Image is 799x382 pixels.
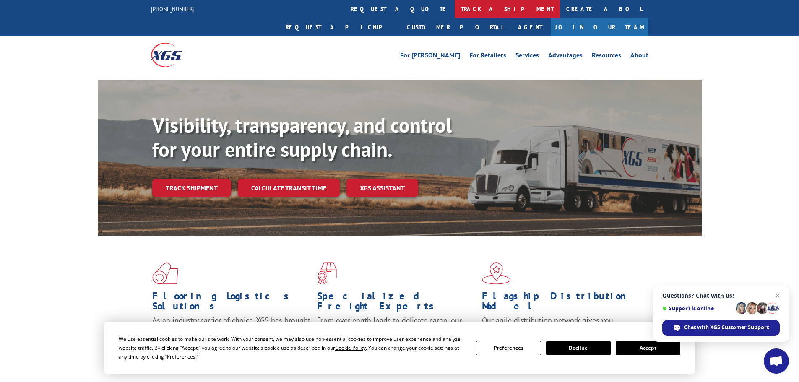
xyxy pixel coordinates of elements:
span: Chat with XGS Customer Support [684,324,769,331]
a: Join Our Team [551,18,648,36]
a: Calculate transit time [238,179,340,197]
img: xgs-icon-flagship-distribution-model-red [482,262,511,284]
button: Decline [546,341,611,355]
span: Cookie Policy [335,344,366,351]
h1: Flagship Distribution Model [482,291,640,315]
a: Agent [510,18,551,36]
p: From overlength loads to delicate cargo, our experienced staff knows the best way to move your fr... [317,315,476,353]
a: For Retailers [469,52,506,61]
a: XGS ASSISTANT [346,179,418,197]
h1: Flooring Logistics Solutions [152,291,311,315]
img: xgs-icon-total-supply-chain-intelligence-red [152,262,178,284]
a: Services [515,52,539,61]
a: Advantages [548,52,583,61]
a: Track shipment [152,179,231,197]
a: Request a pickup [279,18,401,36]
img: xgs-icon-focused-on-flooring-red [317,262,337,284]
div: Cookie Consent Prompt [104,322,695,374]
h1: Specialized Freight Experts [317,291,476,315]
button: Accept [616,341,680,355]
div: Open chat [764,348,789,374]
span: Questions? Chat with us! [662,292,780,299]
span: As an industry carrier of choice, XGS has brought innovation and dedication to flooring logistics... [152,315,310,345]
span: Support is online [662,305,733,312]
div: Chat with XGS Customer Support [662,320,780,336]
button: Preferences [476,341,541,355]
a: For [PERSON_NAME] [400,52,460,61]
b: Visibility, transparency, and control for your entire supply chain. [152,112,452,162]
a: About [630,52,648,61]
span: Preferences [167,353,195,360]
span: Close chat [773,291,783,301]
div: We use essential cookies to make our site work. With your consent, we may also use non-essential ... [119,335,466,361]
a: [PHONE_NUMBER] [151,5,195,13]
span: Our agile distribution network gives you nationwide inventory management on demand. [482,315,636,335]
a: Resources [592,52,621,61]
a: Customer Portal [401,18,510,36]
